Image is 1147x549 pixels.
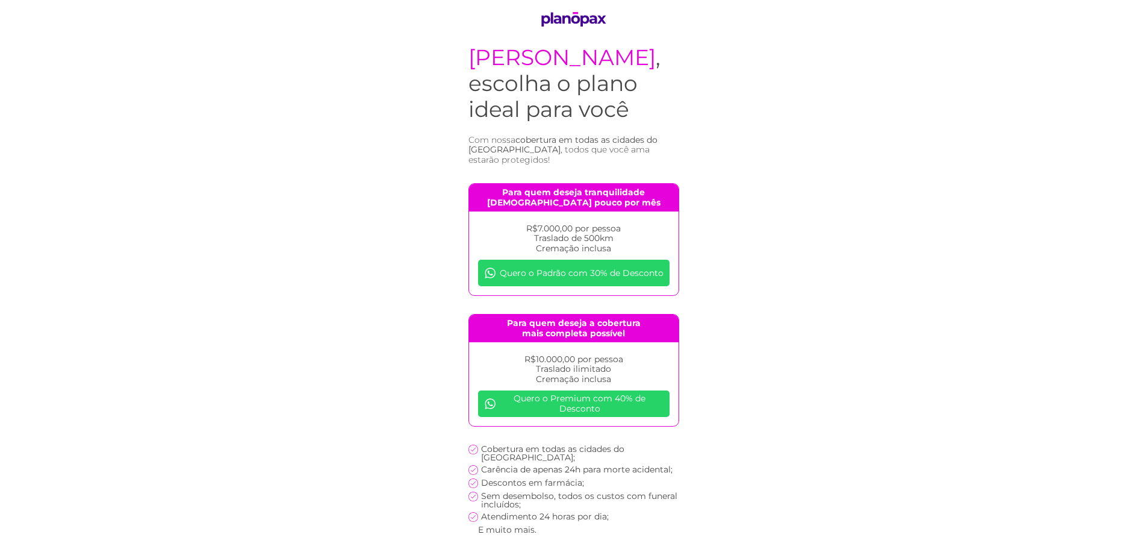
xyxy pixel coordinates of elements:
a: Quero o Premium com 40% de Desconto [478,391,670,417]
span: cobertura em todas as cidades do [GEOGRAPHIC_DATA] [468,134,657,155]
a: Quero o Padrão com 30% de Desconto [478,260,670,286]
img: whatsapp [484,398,496,410]
p: R$7.000,00 por pessoa Traslado de 500km Cremação inclusa [478,224,670,254]
h1: , escolha o plano ideal para você [468,45,679,123]
img: whatsapp [484,267,496,279]
p: Descontos em farmácia; [481,478,584,487]
p: Sem desembolso, todos os custos com funeral incluídos; [481,492,679,509]
h4: Para quem deseja tranquilidade [DEMOGRAPHIC_DATA] pouco por mês [469,184,679,212]
p: Atendimento 24 horas por dia; [481,512,609,521]
img: check icon [468,478,478,488]
span: [PERSON_NAME] [468,44,656,71]
p: Cobertura em todas as cidades do [GEOGRAPHIC_DATA]; [481,445,679,462]
img: check icon [468,512,478,522]
p: Carência de apenas 24h para morte acidental; [481,465,673,474]
img: check icon [468,445,478,454]
h4: Para quem deseja a cobertura mais completa possível [469,315,679,342]
h3: Com nossa , todos que você ama estarão protegidos! [468,135,679,165]
p: E muito mais. [478,525,536,534]
img: logo PlanoPax [537,12,611,27]
img: check icon [468,465,478,475]
img: check icon [468,492,478,501]
p: R$10.000,00 por pessoa Traslado ilimitado Cremação inclusa [478,354,670,384]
